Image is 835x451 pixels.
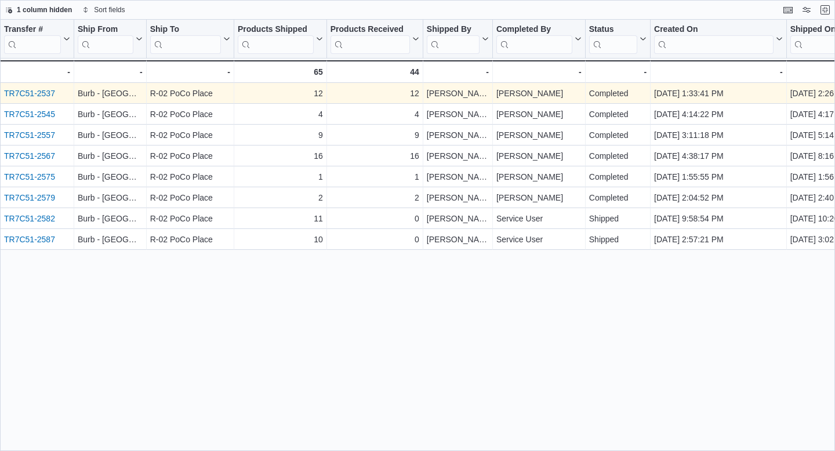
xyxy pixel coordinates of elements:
[331,232,419,246] div: 0
[78,170,143,184] div: Burb - [GEOGRAPHIC_DATA] 01
[496,24,582,54] button: Completed By
[4,24,61,54] div: Transfer Url
[654,65,783,79] div: -
[496,149,582,163] div: [PERSON_NAME]
[331,24,410,54] div: Products Received
[4,130,55,140] a: TR7C51-2557
[331,65,419,79] div: 44
[150,149,230,163] div: R-02 PoCo Place
[78,128,143,142] div: Burb - [GEOGRAPHIC_DATA] 01
[238,86,323,100] div: 12
[150,191,230,205] div: R-02 PoCo Place
[150,24,221,54] div: Ship To
[589,107,647,121] div: Completed
[4,235,55,244] a: TR7C51-2587
[427,232,489,246] div: [PERSON_NAME]
[427,212,489,225] div: [PERSON_NAME]
[427,24,480,54] div: Shipped By
[427,128,489,142] div: [PERSON_NAME]
[94,5,125,14] span: Sort fields
[150,86,230,100] div: R-02 PoCo Place
[150,107,230,121] div: R-02 PoCo Place
[589,191,647,205] div: Completed
[496,24,572,35] div: Completed By
[238,65,323,79] div: 65
[238,170,323,184] div: 1
[589,24,647,54] button: Status
[654,128,783,142] div: [DATE] 3:11:18 PM
[78,24,133,54] div: Ship From
[427,170,489,184] div: [PERSON_NAME]
[589,24,637,54] div: Status
[496,107,582,121] div: [PERSON_NAME]
[150,65,230,79] div: -
[800,3,814,17] button: Display options
[78,65,143,79] div: -
[496,24,572,54] div: Completed By
[78,24,133,35] div: Ship From
[589,232,647,246] div: Shipped
[78,86,143,100] div: Burb - [GEOGRAPHIC_DATA] 01
[238,24,314,35] div: Products Shipped
[331,191,419,205] div: 2
[589,212,647,225] div: Shipped
[3,65,70,79] div: -
[496,65,582,79] div: -
[654,212,783,225] div: [DATE] 9:58:54 PM
[654,24,774,54] div: Created On
[427,24,489,54] button: Shipped By
[589,65,647,79] div: -
[331,149,419,163] div: 16
[427,86,489,100] div: [PERSON_NAME]
[150,170,230,184] div: R-02 PoCo Place
[150,128,230,142] div: R-02 PoCo Place
[331,107,419,121] div: 4
[150,232,230,246] div: R-02 PoCo Place
[654,107,783,121] div: [DATE] 4:14:22 PM
[238,128,323,142] div: 9
[4,89,55,98] a: TR7C51-2537
[4,24,70,54] button: Transfer #
[589,149,647,163] div: Completed
[238,107,323,121] div: 4
[496,170,582,184] div: [PERSON_NAME]
[496,86,582,100] div: [PERSON_NAME]
[589,170,647,184] div: Completed
[238,191,323,205] div: 2
[496,212,582,225] div: Service User
[331,128,419,142] div: 9
[331,212,419,225] div: 0
[238,212,323,225] div: 11
[589,86,647,100] div: Completed
[331,24,419,54] button: Products Received
[654,191,783,205] div: [DATE] 2:04:52 PM
[589,24,637,35] div: Status
[496,191,582,205] div: [PERSON_NAME]
[589,128,647,142] div: Completed
[654,24,774,35] div: Created On
[78,149,143,163] div: Burb - [GEOGRAPHIC_DATA] 01
[150,24,230,54] button: Ship To
[654,232,783,246] div: [DATE] 2:57:21 PM
[818,3,832,17] button: Exit fullscreen
[654,24,783,54] button: Created On
[4,24,61,35] div: Transfer #
[150,24,221,35] div: Ship To
[17,5,72,14] span: 1 column hidden
[4,172,55,181] a: TR7C51-2575
[4,214,55,223] a: TR7C51-2582
[238,24,314,54] div: Products Shipped
[781,3,795,17] button: Keyboard shortcuts
[427,191,489,205] div: [PERSON_NAME]
[496,232,582,246] div: Service User
[427,65,489,79] div: -
[427,107,489,121] div: [PERSON_NAME]
[654,149,783,163] div: [DATE] 4:38:17 PM
[78,24,143,54] button: Ship From
[78,212,143,225] div: Burb - [GEOGRAPHIC_DATA] 01
[331,24,410,35] div: Products Received
[78,107,143,121] div: Burb - [GEOGRAPHIC_DATA] 01
[4,151,55,161] a: TR7C51-2567
[496,128,582,142] div: [PERSON_NAME]
[4,110,55,119] a: TR7C51-2545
